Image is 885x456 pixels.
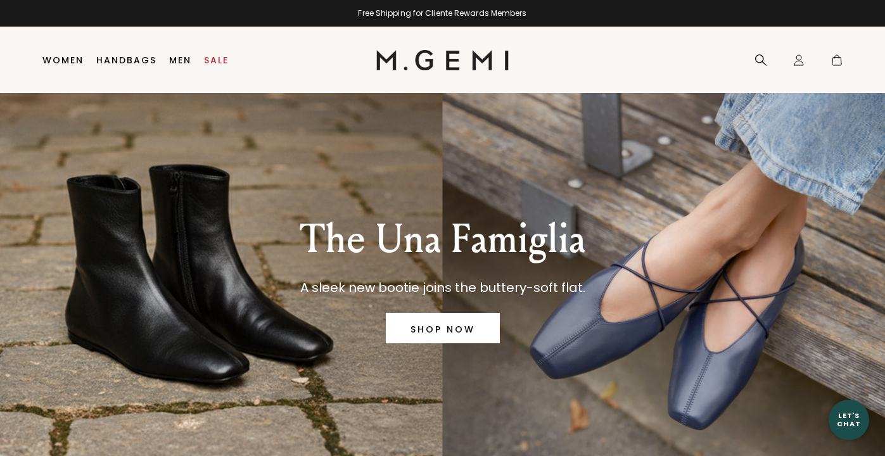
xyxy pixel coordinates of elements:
[386,313,500,343] a: SHOP NOW
[42,55,84,65] a: Women
[204,55,229,65] a: Sale
[829,412,869,427] div: Let's Chat
[300,277,585,298] p: A sleek new bootie joins the buttery-soft flat.
[376,50,509,70] img: M.Gemi
[169,55,191,65] a: Men
[96,55,156,65] a: Handbags
[300,217,585,262] p: The Una Famiglia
